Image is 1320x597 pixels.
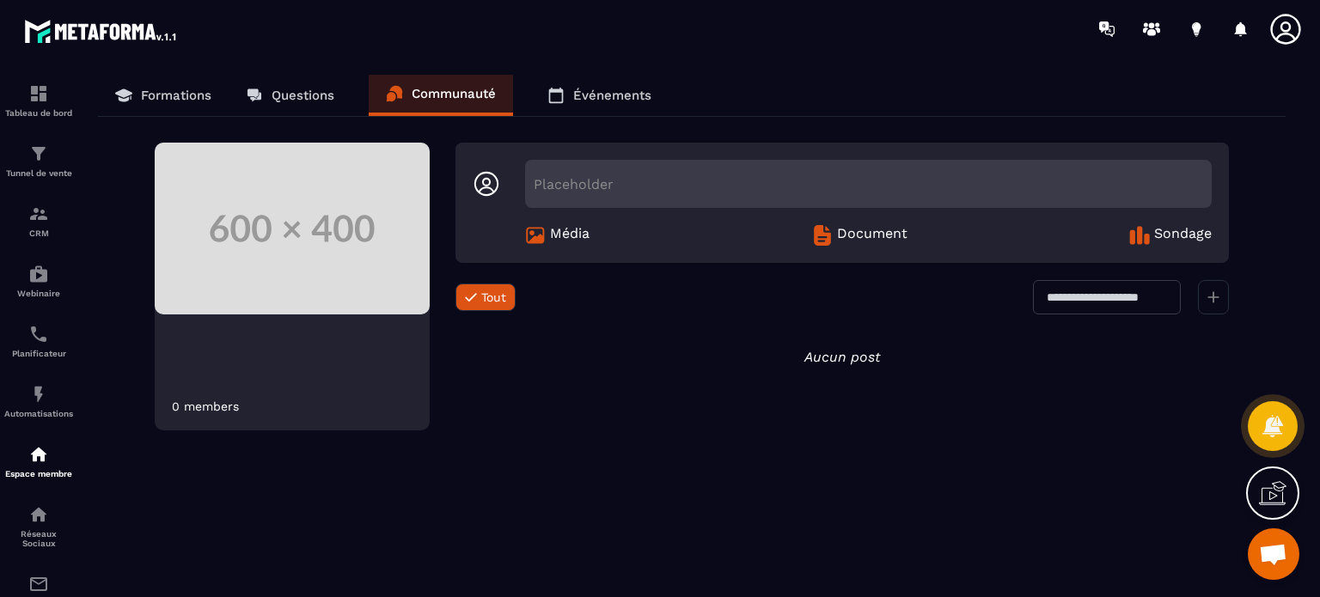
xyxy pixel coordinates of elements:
[28,324,49,344] img: scheduler
[573,88,651,103] p: Événements
[4,289,73,298] p: Webinaire
[28,574,49,594] img: email
[4,108,73,118] p: Tableau de bord
[4,251,73,311] a: automationsautomationsWebinaire
[481,290,506,304] span: Tout
[28,143,49,164] img: formation
[4,168,73,178] p: Tunnel de vente
[28,504,49,525] img: social-network
[28,264,49,284] img: automations
[155,143,430,314] img: Community background
[4,469,73,478] p: Espace membre
[28,384,49,405] img: automations
[550,225,590,246] span: Média
[4,409,73,418] p: Automatisations
[4,131,73,191] a: formationformationTunnel de vente
[229,75,351,116] a: Questions
[4,529,73,548] p: Réseaux Sociaux
[24,15,179,46] img: logo
[4,491,73,561] a: social-networksocial-networkRéseaux Sociaux
[4,431,73,491] a: automationsautomationsEspace membre
[525,160,1212,208] div: Placeholder
[4,349,73,358] p: Planificateur
[28,444,49,465] img: automations
[4,191,73,251] a: formationformationCRM
[28,204,49,224] img: formation
[98,75,229,116] a: Formations
[369,75,513,116] a: Communauté
[172,399,239,413] div: 0 members
[4,228,73,238] p: CRM
[1248,528,1299,580] a: Ouvrir le chat
[530,75,669,116] a: Événements
[141,88,211,103] p: Formations
[4,311,73,371] a: schedulerschedulerPlanificateur
[837,225,907,246] span: Document
[272,88,334,103] p: Questions
[804,349,880,365] i: Aucun post
[1154,225,1212,246] span: Sondage
[28,83,49,104] img: formation
[412,86,496,101] p: Communauté
[4,70,73,131] a: formationformationTableau de bord
[4,371,73,431] a: automationsautomationsAutomatisations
